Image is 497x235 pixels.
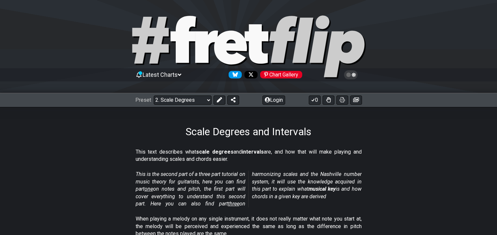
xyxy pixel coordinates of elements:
p: This text describes what and are, and how that will make playing and understanding scales and cho... [136,148,362,163]
a: Follow #fretflip at X [242,71,258,78]
button: Edit Preset [214,96,225,105]
span: Latest Charts [143,71,178,78]
span: three [228,201,239,207]
strong: musical key [308,186,336,192]
em: This is the second part of a three part tutorial on music theory for guitarists, here you can fin... [136,171,362,207]
button: 0 [309,96,321,105]
button: Toggle Dexterity for all fretkits [323,96,334,105]
span: Preset [135,97,151,103]
h1: Scale Degrees and Intervals [186,125,311,138]
button: Print [336,96,348,105]
strong: scale degrees [196,149,234,155]
span: Toggle light / dark theme [347,72,355,78]
span: one [145,186,153,192]
a: Follow #fretflip at Bluesky [226,71,242,78]
select: Preset [154,96,212,105]
button: Share Preset [227,96,239,105]
button: Login [262,96,285,105]
div: Chart Gallery [260,71,302,78]
strong: intervals [242,149,264,155]
button: Create image [350,96,362,105]
a: #fretflip at Pinterest [258,71,302,78]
